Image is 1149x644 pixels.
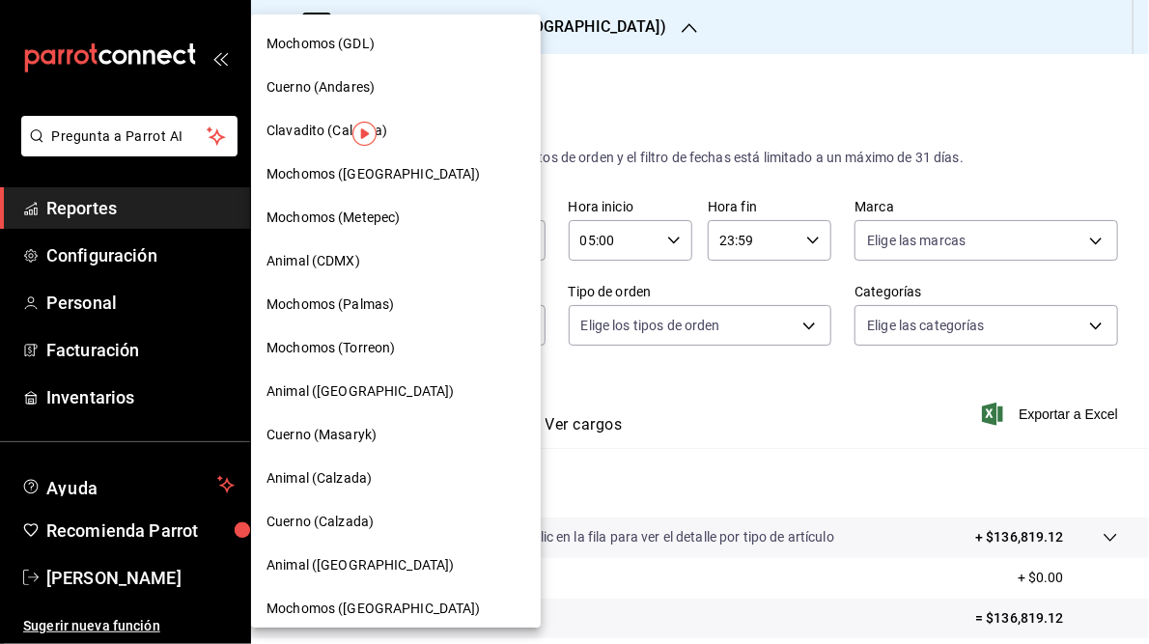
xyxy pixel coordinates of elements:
div: Cuerno (Andares) [251,66,541,109]
div: Animal (Calzada) [251,457,541,500]
span: Animal (CDMX) [266,251,360,271]
span: Mochomos (GDL) [266,34,375,54]
div: Cuerno (Calzada) [251,500,541,544]
div: Cuerno (Masaryk) [251,413,541,457]
span: Mochomos ([GEOGRAPHIC_DATA]) [266,164,481,184]
span: Animal (Calzada) [266,468,372,489]
span: Cuerno (Andares) [266,77,375,98]
div: Mochomos (Metepec) [251,196,541,239]
span: Animal ([GEOGRAPHIC_DATA]) [266,555,454,575]
span: Mochomos (Palmas) [266,294,394,315]
div: Animal (CDMX) [251,239,541,283]
span: Clavadito (Calzada) [266,121,388,141]
img: Tooltip marker [352,122,377,146]
div: Animal ([GEOGRAPHIC_DATA]) [251,370,541,413]
span: Cuerno (Calzada) [266,512,374,532]
span: Mochomos (Metepec) [266,208,400,228]
span: Cuerno (Masaryk) [266,425,377,445]
div: Mochomos (Torreon) [251,326,541,370]
div: Clavadito (Calzada) [251,109,541,153]
div: Mochomos (Palmas) [251,283,541,326]
div: Mochomos (GDL) [251,22,541,66]
div: Animal ([GEOGRAPHIC_DATA]) [251,544,541,587]
span: Mochomos (Torreon) [266,338,395,358]
div: Mochomos ([GEOGRAPHIC_DATA]) [251,153,541,196]
span: Animal ([GEOGRAPHIC_DATA]) [266,381,454,402]
span: Mochomos ([GEOGRAPHIC_DATA]) [266,599,481,619]
div: Mochomos ([GEOGRAPHIC_DATA]) [251,587,541,630]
